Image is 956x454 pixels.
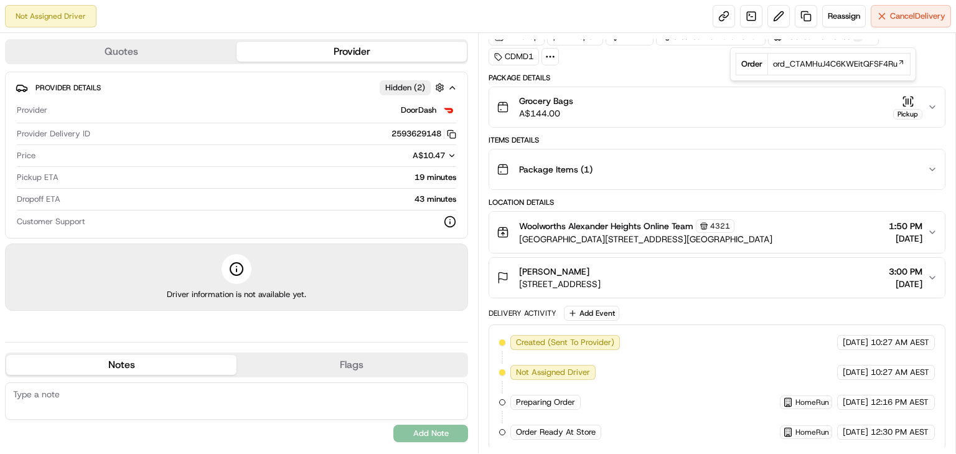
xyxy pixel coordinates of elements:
div: Package Details [489,73,945,83]
img: doordash_logo_v2.png [441,103,456,118]
span: Pickup ETA [17,172,59,183]
div: Location Details [489,197,945,207]
span: Preparing Order [516,397,575,408]
button: Hidden (2) [380,80,448,95]
span: [DATE] [843,337,868,348]
span: 12:30 PM AEST [871,427,929,438]
span: Provider Delivery ID [17,128,90,140]
span: Hidden ( 2 ) [385,82,425,93]
div: 43 minutes [65,194,456,205]
span: DoorDash [401,105,436,116]
div: Pickup [893,109,922,120]
span: HomeRun [795,427,829,437]
button: Quotes [6,42,237,62]
div: Items Details [489,135,945,145]
button: Flags [237,355,467,375]
span: 4321 [710,221,730,231]
span: [DATE] [889,232,922,245]
button: [PERSON_NAME][STREET_ADDRESS]3:00 PM[DATE] [489,258,945,298]
span: 10:27 AM AEST [871,367,929,378]
span: 1:50 PM [889,220,922,232]
button: A$10.47 [347,150,456,161]
span: [DATE] [843,367,868,378]
span: Dropoff ETA [17,194,60,205]
span: Provider Details [35,83,101,93]
div: Delivery Activity [489,308,556,318]
button: Notes [6,355,237,375]
span: Order Ready At Store [516,427,596,438]
span: ord_CTAMHuJ4C6KWEitQFSF4Ru [773,59,897,70]
span: HomeRun [795,397,829,407]
span: A$144.00 [519,107,573,120]
span: [DATE] [843,427,868,438]
span: Customer Support [17,216,85,227]
span: 10:27 AM AEST [871,337,929,348]
span: [DATE] [889,278,922,290]
td: Order [736,54,767,75]
button: Add Event [564,306,619,321]
button: Grocery BagsA$144.00Pickup [489,87,945,127]
button: CancelDelivery [871,5,951,27]
div: 19 minutes [63,172,456,183]
button: Reassign [822,5,866,27]
span: Woolworths Alexander Heights Online Team [519,220,693,232]
button: 2593629148 [391,128,456,140]
span: [PERSON_NAME] [519,265,589,278]
span: Package Items ( 1 ) [519,163,593,176]
span: Cancel Delivery [890,11,945,22]
span: A$10.47 [413,150,445,161]
span: [DATE] [843,397,868,408]
div: CDMD1 [489,48,539,65]
button: Provider [237,42,467,62]
span: Created (Sent To Provider) [516,337,614,348]
span: 3:00 PM [889,265,922,278]
span: Reassign [828,11,860,22]
span: 12:16 PM AEST [871,397,929,408]
span: Not Assigned Driver [516,367,590,378]
button: Pickup [893,95,922,120]
span: Grocery Bags [519,95,573,107]
span: Provider [17,105,47,116]
span: [STREET_ADDRESS] [519,278,601,290]
button: Package Items (1) [489,149,945,189]
a: ord_CTAMHuJ4C6KWEitQFSF4Ru [773,59,905,70]
button: Woolworths Alexander Heights Online Team4321[GEOGRAPHIC_DATA][STREET_ADDRESS][GEOGRAPHIC_DATA]1:5... [489,212,945,253]
span: [GEOGRAPHIC_DATA][STREET_ADDRESS][GEOGRAPHIC_DATA] [519,233,772,245]
button: Provider DetailsHidden (2) [16,77,457,98]
span: Price [17,150,35,161]
span: Driver information is not available yet. [167,289,306,300]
